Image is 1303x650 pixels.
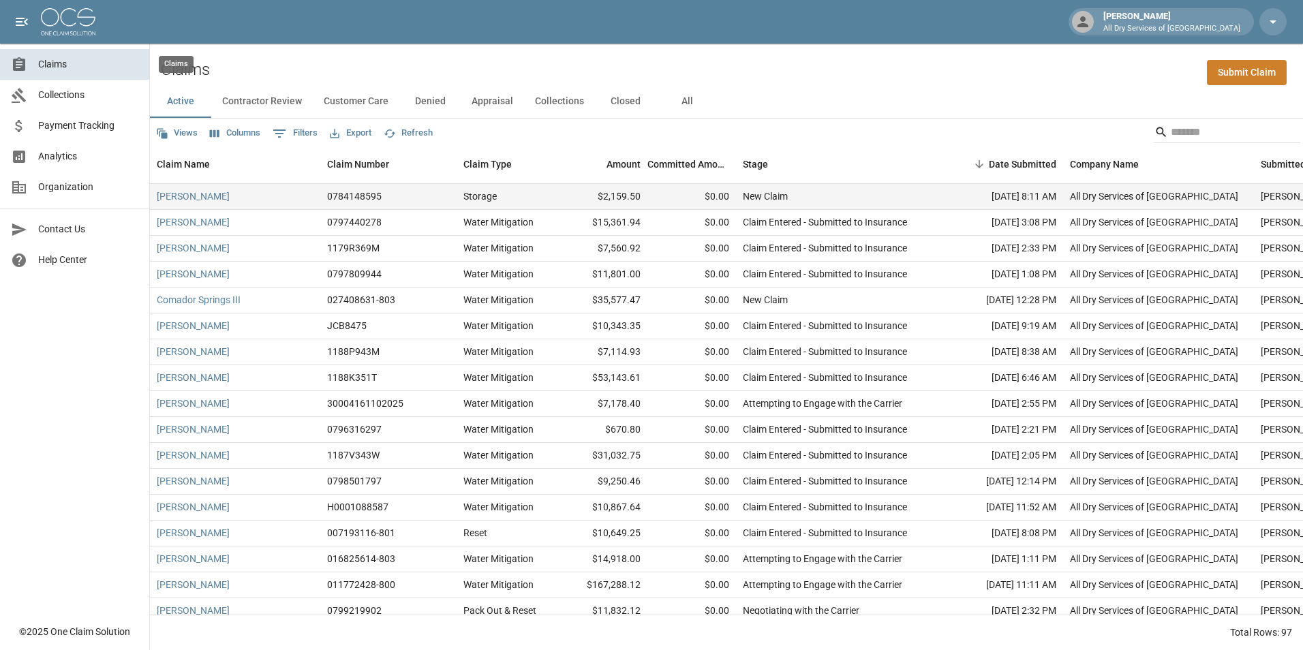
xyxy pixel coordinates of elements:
div: All Dry Services of Atlanta [1070,397,1238,410]
div: New Claim [743,293,788,307]
div: $0.00 [647,521,736,546]
div: Stage [736,145,940,183]
div: [DATE] 11:52 AM [940,495,1063,521]
a: [PERSON_NAME] [157,422,230,436]
div: [DATE] 12:14 PM [940,469,1063,495]
button: Refresh [380,123,436,144]
a: [PERSON_NAME] [157,526,230,540]
div: Company Name [1063,145,1254,183]
div: Water Mitigation [463,552,534,566]
div: All Dry Services of Atlanta [1070,267,1238,281]
div: Negotiating with the Carrier [743,604,859,617]
div: $0.00 [647,495,736,521]
div: 0797809944 [327,267,382,281]
div: 1187V343W [327,448,380,462]
div: 30004161102025 [327,397,403,410]
div: Date Submitted [940,145,1063,183]
div: $7,178.40 [559,391,647,417]
span: Help Center [38,253,138,267]
div: $0.00 [647,546,736,572]
div: $0.00 [647,210,736,236]
div: $10,649.25 [559,521,647,546]
a: [PERSON_NAME] [157,189,230,203]
a: [PERSON_NAME] [157,267,230,281]
div: All Dry Services of Atlanta [1070,319,1238,332]
div: [DATE] 12:28 PM [940,288,1063,313]
div: 011772428-800 [327,578,395,591]
p: All Dry Services of [GEOGRAPHIC_DATA] [1103,23,1240,35]
div: © 2025 One Claim Solution [19,625,130,638]
div: All Dry Services of Atlanta [1070,422,1238,436]
div: New Claim [743,189,788,203]
div: Water Mitigation [463,371,534,384]
div: dynamic tabs [150,85,1303,118]
div: All Dry Services of Atlanta [1070,500,1238,514]
div: 0798501797 [327,474,382,488]
button: open drawer [8,8,35,35]
span: Claims [38,57,138,72]
a: [PERSON_NAME] [157,371,230,384]
span: Analytics [38,149,138,164]
div: $53,143.61 [559,365,647,391]
div: Date Submitted [989,145,1056,183]
div: [DATE] 2:32 PM [940,598,1063,624]
div: $31,032.75 [559,443,647,469]
a: [PERSON_NAME] [157,552,230,566]
div: Water Mitigation [463,474,534,488]
div: $0.00 [647,339,736,365]
div: Amount [607,145,641,183]
a: [PERSON_NAME] [157,604,230,617]
div: [DATE] 1:11 PM [940,546,1063,572]
a: [PERSON_NAME] [157,578,230,591]
div: Pack Out & Reset [463,604,536,617]
div: $0.00 [647,598,736,624]
button: Views [153,123,201,144]
div: Attempting to Engage with the Carrier [743,397,902,410]
div: 1179R369M [327,241,380,255]
button: Closed [595,85,656,118]
div: 007193116-801 [327,526,395,540]
div: All Dry Services of Atlanta [1070,448,1238,462]
div: Committed Amount [647,145,729,183]
div: $10,867.64 [559,495,647,521]
div: All Dry Services of Atlanta [1070,215,1238,229]
div: All Dry Services of Atlanta [1070,526,1238,540]
div: Attempting to Engage with the Carrier [743,578,902,591]
div: Claim Entered - Submitted to Insurance [743,215,907,229]
div: Claim Entered - Submitted to Insurance [743,241,907,255]
div: $10,343.35 [559,313,647,339]
div: Claim Entered - Submitted to Insurance [743,448,907,462]
div: [DATE] 11:11 AM [940,572,1063,598]
div: Amount [559,145,647,183]
div: H0001088587 [327,500,388,514]
div: $0.00 [647,417,736,443]
div: [DATE] 1:08 PM [940,262,1063,288]
button: Export [326,123,375,144]
button: Sort [970,155,989,174]
div: Search [1154,121,1300,146]
div: Water Mitigation [463,215,534,229]
div: $0.00 [647,365,736,391]
div: Water Mitigation [463,293,534,307]
div: Water Mitigation [463,345,534,358]
div: Water Mitigation [463,267,534,281]
div: $15,361.94 [559,210,647,236]
div: Claim Entered - Submitted to Insurance [743,422,907,436]
a: [PERSON_NAME] [157,448,230,462]
a: [PERSON_NAME] [157,319,230,332]
div: Claims [159,56,194,73]
a: [PERSON_NAME] [157,215,230,229]
div: $0.00 [647,288,736,313]
div: Reset [463,526,487,540]
span: Payment Tracking [38,119,138,133]
div: $11,801.00 [559,262,647,288]
div: $0.00 [647,262,736,288]
div: All Dry Services of Atlanta [1070,293,1238,307]
div: Stage [743,145,768,183]
div: Claim Entered - Submitted to Insurance [743,345,907,358]
div: 0797440278 [327,215,382,229]
button: Active [150,85,211,118]
div: $9,250.46 [559,469,647,495]
a: Comador Springs III [157,293,241,307]
div: 1188P943M [327,345,380,358]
